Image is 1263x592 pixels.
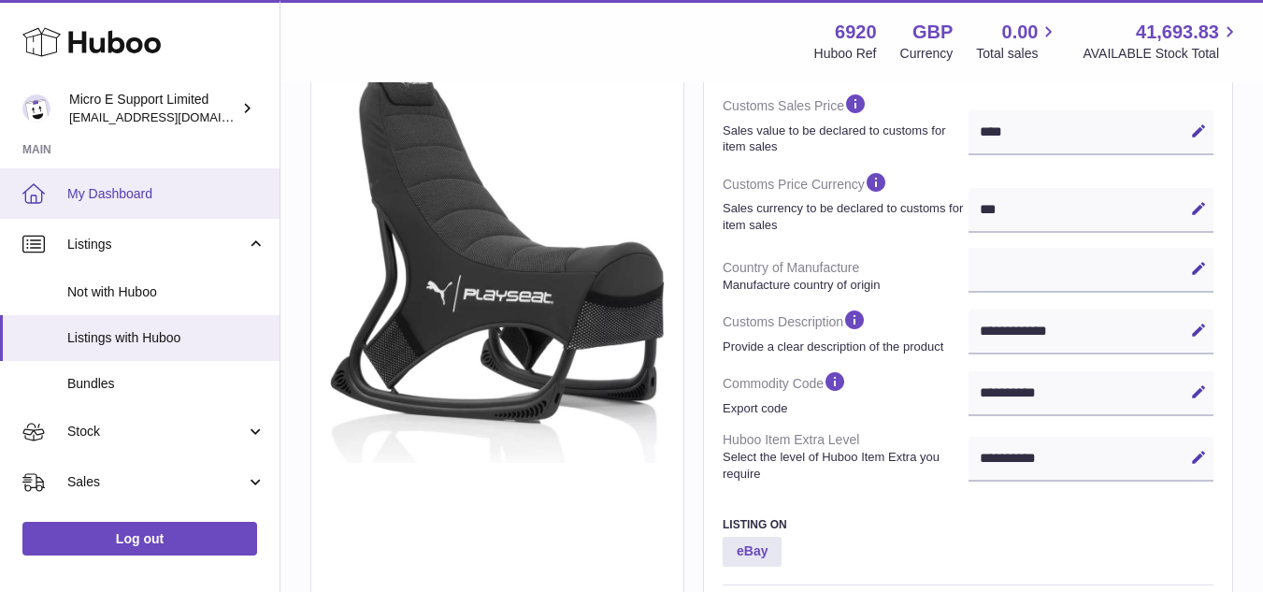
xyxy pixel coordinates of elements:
[912,20,953,45] strong: GBP
[900,45,954,63] div: Currency
[330,68,665,463] img: $_57.JPG
[723,517,1213,532] h3: Listing On
[69,91,237,126] div: Micro E Support Limited
[723,200,964,233] strong: Sales currency to be declared to customs for item sales
[723,84,969,162] dt: Customs Sales Price
[976,45,1059,63] span: Total sales
[67,473,246,491] span: Sales
[22,94,50,123] img: contact@micropcsupport.com
[1002,20,1039,45] span: 0.00
[22,522,257,556] a: Log out
[835,20,877,45] strong: 6920
[723,123,964,155] strong: Sales value to be declared to customs for item sales
[67,423,246,440] span: Stock
[723,362,969,424] dt: Commodity Code
[67,283,266,301] span: Not with Huboo
[723,400,964,417] strong: Export code
[723,424,969,489] dt: Huboo Item Extra Level
[723,537,782,567] strong: eBay
[67,329,266,347] span: Listings with Huboo
[1136,20,1219,45] span: 41,693.83
[723,300,969,362] dt: Customs Description
[1083,20,1241,63] a: 41,693.83 AVAILABLE Stock Total
[723,277,964,294] strong: Manufacture country of origin
[1083,45,1241,63] span: AVAILABLE Stock Total
[814,45,877,63] div: Huboo Ref
[723,163,969,240] dt: Customs Price Currency
[976,20,1059,63] a: 0.00 Total sales
[67,375,266,393] span: Bundles
[67,185,266,203] span: My Dashboard
[723,339,964,355] strong: Provide a clear description of the product
[723,449,964,482] strong: Select the level of Huboo Item Extra you require
[723,252,969,300] dt: Country of Manufacture
[69,109,275,124] span: [EMAIL_ADDRESS][DOMAIN_NAME]
[67,236,246,253] span: Listings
